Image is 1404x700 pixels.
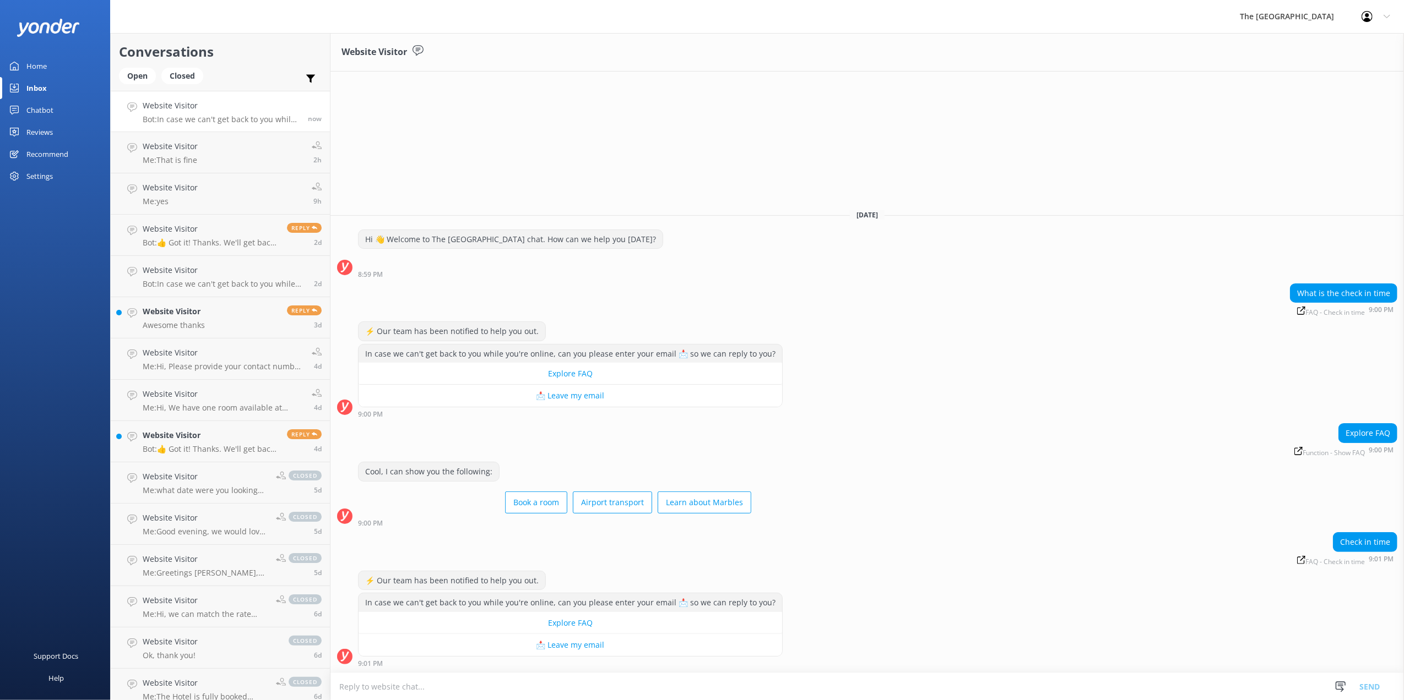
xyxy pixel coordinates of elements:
h4: Website Visitor [143,100,300,112]
p: Me: Hi, We have one room available at $169.00 per night. Please contact us on [PHONE_NUMBER] to p... [143,403,303,413]
p: Bot: 👍 Got it! Thanks. We'll get back to you as soon as we can [143,238,279,248]
span: Function - Show FAQ [1294,447,1365,456]
h4: Website Visitor [143,223,279,235]
button: Airport transport [573,491,652,513]
button: 📩 Leave my email [359,385,782,407]
p: Bot: In case we can't get back to you while you're online, can you please enter your email 📩 so w... [143,279,306,289]
h4: Website Visitor [143,305,205,318]
span: Reply [287,305,322,315]
div: In case we can't get back to you while you're online, can you please enter your email 📩 so we can... [359,593,782,612]
div: Check in time [1333,533,1397,551]
span: Reply [287,223,322,233]
div: Recommend [26,143,68,165]
span: Aug 24 2025 06:49pm (UTC +12:00) Pacific/Auckland [314,527,322,536]
div: Settings [26,165,53,187]
strong: 9:00 PM [1369,447,1394,456]
div: Explore FAQ [1339,424,1397,442]
span: closed [289,594,322,604]
div: Hi 👋 Welcome to The [GEOGRAPHIC_DATA] chat. How can we help you [DATE]? [359,230,663,249]
p: Awesome thanks [143,320,205,330]
div: Support Docs [34,645,79,667]
h4: Website Visitor [143,636,198,648]
img: yonder-white-logo.png [17,19,80,37]
p: Me: That is fine [143,155,198,165]
span: Aug 24 2025 06:06am (UTC +12:00) Pacific/Auckland [314,568,322,577]
p: Me: Good evening, we would love to welcome you back to Celebrate your 50th anniversary. [143,527,268,537]
span: Aug 29 2025 09:01pm (UTC +12:00) Pacific/Auckland [308,114,322,123]
span: closed [289,512,322,522]
div: Home [26,55,47,77]
button: Learn about Marbles [658,491,751,513]
span: Aug 29 2025 06:11pm (UTC +12:00) Pacific/Auckland [313,155,322,165]
div: What is the check in time [1291,284,1397,303]
div: ⚡ Our team has been notified to help you out. [359,322,545,341]
a: Website VisitorBot:👍 Got it! Thanks. We'll get back to you as soon as we canReply2d [111,215,330,256]
h4: Website Visitor [143,264,306,276]
button: Explore FAQ [359,612,782,634]
span: closed [289,636,322,646]
p: Me: Hi, we can match the rate only for the Deluxe King Studio room type. if you8 wish to proceed ... [143,609,268,619]
span: Aug 25 2025 06:17pm (UTC +12:00) Pacific/Auckland [314,362,322,371]
span: Aug 25 2025 09:17am (UTC +12:00) Pacific/Auckland [314,444,322,453]
span: Aug 26 2025 05:09pm (UTC +12:00) Pacific/Auckland [314,320,322,330]
h4: Website Visitor [143,429,279,441]
a: Closed [161,69,209,81]
span: Aug 29 2025 11:42am (UTC +12:00) Pacific/Auckland [313,196,322,206]
span: closed [289,553,322,563]
a: Website VisitorAwesome thanksReply3d [111,297,330,338]
strong: 9:01 PM [1369,556,1394,565]
div: Inbox [26,77,47,99]
a: Website VisitorBot:In case we can't get back to you while you're online, can you please enter you... [111,256,330,297]
a: Website VisitorMe:That is fine2h [111,132,330,173]
h4: Website Visitor [143,677,268,689]
div: ⚡ Our team has been notified to help you out. [359,571,545,590]
a: Website VisitorMe:Hi, Please provide your contact number to proceed with the booking.4d [111,338,330,380]
div: Open [119,68,156,84]
h3: Website Visitor [341,45,407,59]
h4: Website Visitor [143,594,268,606]
p: Me: what date were you looking for? [143,485,268,495]
div: Chatbot [26,99,53,121]
h4: Website Visitor [143,182,198,194]
a: Website VisitorMe:Greetings [PERSON_NAME], We offer reserved paid parking & limited paid EV charg... [111,545,330,586]
h4: Website Visitor [143,140,198,152]
h4: Website Visitor [143,512,268,524]
p: Bot: 👍 Got it! Thanks. We'll get back to you as soon as we can [143,444,279,454]
span: Aug 23 2025 05:48pm (UTC +12:00) Pacific/Auckland [314,650,322,660]
div: Aug 29 2025 09:00pm (UTC +12:00) Pacific/Auckland [1290,305,1397,316]
div: Aug 29 2025 09:01pm (UTC +12:00) Pacific/Auckland [1293,555,1397,565]
div: Aug 29 2025 09:00pm (UTC +12:00) Pacific/Auckland [358,519,751,527]
a: Website VisitorBot:👍 Got it! Thanks. We'll get back to you as soon as we canReply4d [111,421,330,462]
span: FAQ - Check in time [1297,307,1365,316]
strong: 8:59 PM [358,271,383,278]
span: Aug 27 2025 10:46am (UTC +12:00) Pacific/Auckland [314,238,322,247]
strong: 9:00 PM [358,520,383,527]
span: Aug 27 2025 09:46am (UTC +12:00) Pacific/Auckland [314,279,322,288]
a: Website VisitorMe:Hi, We have one room available at $169.00 per night. Please contact us on [PHON... [111,380,330,421]
p: Ok, thank you! [143,650,198,660]
p: Bot: In case we can't get back to you while you're online, can you please enter your email 📩 so w... [143,114,300,124]
div: Cool, I can show you the following: [359,462,499,481]
span: Aug 23 2025 07:36pm (UTC +12:00) Pacific/Auckland [314,609,322,619]
a: Open [119,69,161,81]
p: Me: yes [143,196,198,206]
h2: Conversations [119,41,322,62]
h4: Website Visitor [143,388,303,400]
span: FAQ - Check in time [1297,556,1365,565]
h4: Website Visitor [143,471,268,483]
button: Book a room [505,491,567,513]
div: Help [48,667,64,689]
strong: 9:01 PM [358,660,383,667]
strong: 9:00 PM [358,411,383,418]
span: [DATE] [850,210,885,220]
div: Aug 29 2025 08:59pm (UTC +12:00) Pacific/Auckland [358,270,663,278]
div: In case we can't get back to you while you're online, can you please enter your email 📩 so we can... [359,344,782,363]
div: Aug 29 2025 09:01pm (UTC +12:00) Pacific/Auckland [358,659,783,667]
span: Aug 24 2025 07:31pm (UTC +12:00) Pacific/Auckland [314,485,322,495]
div: Aug 29 2025 09:00pm (UTC +12:00) Pacific/Auckland [1291,446,1397,456]
span: closed [289,471,322,480]
span: Aug 25 2025 03:12pm (UTC +12:00) Pacific/Auckland [314,403,322,412]
span: Reply [287,429,322,439]
a: Website VisitorOk, thank you!closed6d [111,627,330,669]
div: Closed [161,68,203,84]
